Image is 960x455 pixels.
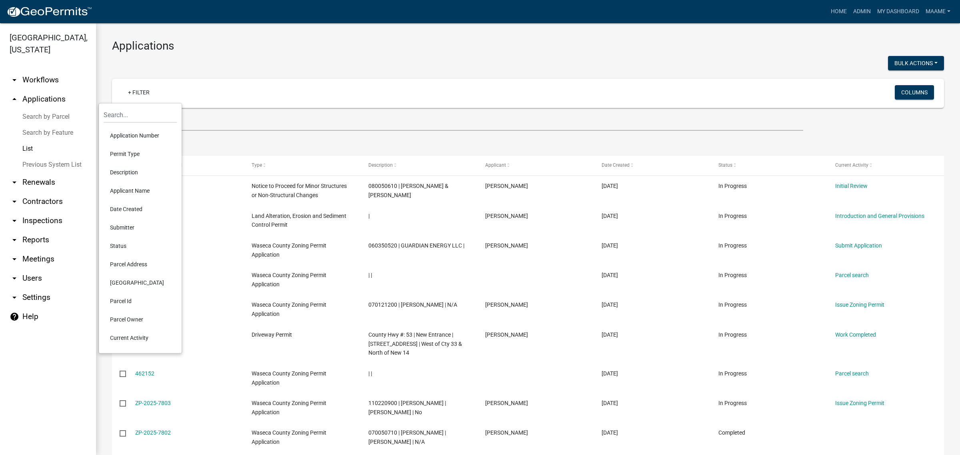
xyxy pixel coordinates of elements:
span: 08/11/2025 [602,301,618,308]
i: arrow_drop_down [10,197,19,206]
i: arrow_drop_down [10,75,19,85]
a: Submit Application [835,242,882,249]
span: 08/11/2025 [602,400,618,406]
i: arrow_drop_up [10,94,19,104]
h3: Applications [112,39,944,53]
span: Waseca County Zoning Permit Application [252,429,326,445]
span: Gerald Elgin [485,400,528,406]
a: Introduction and General Provisions [835,213,924,219]
i: arrow_drop_down [10,216,19,226]
button: Columns [895,85,934,100]
a: Parcel search [835,370,869,377]
span: County Hwy #: 53 | New Entrance | 4745 380TH AVE | West of Cty 33 & North of New 14 [368,331,462,356]
span: Status [718,162,732,168]
li: Parcel Id [104,292,177,310]
span: 060350520 | GUARDIAN ENERGY LLC | [368,242,464,249]
li: Submitter [104,218,177,237]
span: In Progress [718,213,747,219]
li: Parcel Address [104,255,177,273]
datatable-header-cell: Date Created [594,156,711,175]
span: In Progress [718,370,747,377]
a: ZP-2025-7802 [135,429,171,436]
span: Current Activity [835,162,868,168]
button: Bulk Actions [888,56,944,70]
a: Work Completed [835,331,876,338]
a: ZP-2025-7803 [135,400,171,406]
a: Maame [922,4,954,19]
i: arrow_drop_down [10,273,19,283]
span: Waseca County Zoning Permit Application [252,301,326,317]
input: Search... [104,107,177,123]
li: Status [104,237,177,255]
li: Date Created [104,200,177,218]
span: Kyle Skoglund [485,331,528,338]
li: Current Activity [104,329,177,347]
a: Parcel search [835,272,869,278]
span: Driveway Permit [252,331,292,338]
input: Search for applications [112,114,803,131]
a: Admin [850,4,874,19]
span: In Progress [718,242,747,249]
a: + Filter [122,85,156,100]
span: 08/12/2025 [602,213,618,219]
span: | | [368,272,372,278]
span: Applicant [485,162,506,168]
span: In Progress [718,400,747,406]
span: 08/11/2025 [602,370,618,377]
span: John Swaney [485,183,528,189]
a: My Dashboard [874,4,922,19]
span: In Progress [718,272,747,278]
li: Permit Type [104,145,177,163]
span: In Progress [718,331,747,338]
datatable-header-cell: Applicant [477,156,594,175]
span: 070121200 | BRIAN K MENDENHALL | N/A [368,301,457,308]
span: In Progress [718,183,747,189]
a: 462152 [135,370,154,377]
li: Description [104,163,177,182]
span: Date Created [602,162,630,168]
a: Home [828,4,850,19]
span: | | [368,370,372,377]
i: arrow_drop_down [10,235,19,245]
span: 070050710 | WAYNE L BARBER | SARAH J BARBER | N/A [368,429,446,445]
datatable-header-cell: Application Number [127,156,244,175]
span: Waseca County Zoning Permit Application [252,400,326,415]
a: Issue Zoning Permit [835,301,884,308]
span: Sarah Barber [485,429,528,436]
datatable-header-cell: Current Activity [827,156,944,175]
span: 08/11/2025 [602,272,618,278]
span: | [368,213,370,219]
span: Completed [718,429,745,436]
li: Parcel Owner [104,310,177,329]
span: 080050610 | TYLER & STEPHANIE HUBER [368,183,448,198]
a: Issue Zoning Permit [835,400,884,406]
i: help [10,312,19,321]
span: LeAnn Erickson [485,242,528,249]
span: 08/12/2025 [602,183,618,189]
span: 08/11/2025 [602,331,618,338]
li: Application Number [104,126,177,145]
span: In Progress [718,301,747,308]
span: Notice to Proceed for Minor Structures or Non-Structural Changes [252,183,347,198]
datatable-header-cell: Description [361,156,478,175]
datatable-header-cell: Status [711,156,828,175]
datatable-header-cell: Type [244,156,361,175]
span: Land Alteration, Erosion and Sediment Control Permit [252,213,346,228]
span: Waseca County Zoning Permit Application [252,272,326,287]
span: Brian Mendenhall [485,301,528,308]
i: arrow_drop_down [10,293,19,302]
span: 08/11/2025 [602,429,618,436]
li: Applicant Name [104,182,177,200]
span: 110220900 | GERALD A ELGIN | TAMARA A ELGIN | No [368,400,446,415]
span: Type [252,162,262,168]
i: arrow_drop_down [10,254,19,264]
span: 08/12/2025 [602,242,618,249]
span: Chris Howard [485,213,528,219]
a: Initial Review [835,183,868,189]
span: Waseca County Zoning Permit Application [252,242,326,258]
span: Description [368,162,393,168]
li: [GEOGRAPHIC_DATA] [104,273,177,292]
span: Waseca County Zoning Permit Application [252,370,326,386]
i: arrow_drop_down [10,178,19,187]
